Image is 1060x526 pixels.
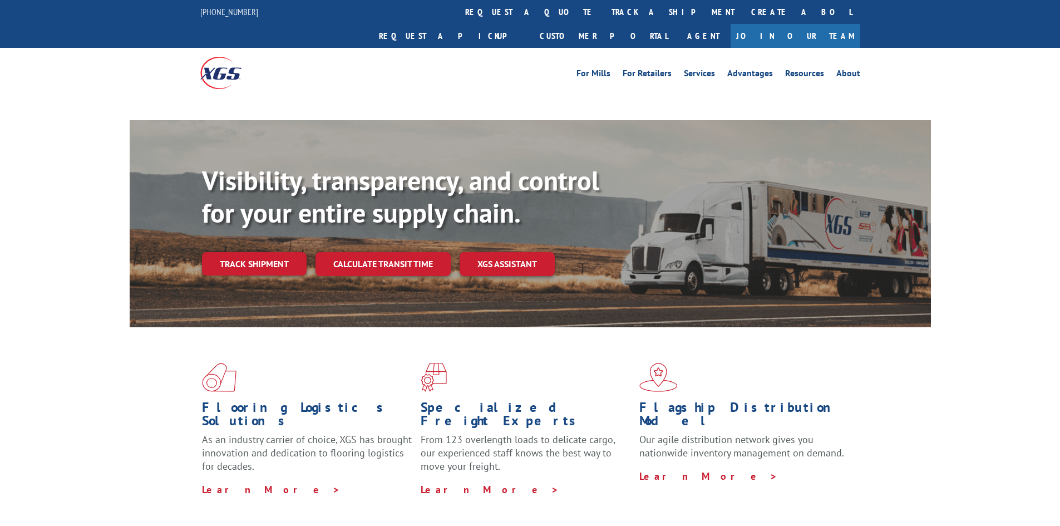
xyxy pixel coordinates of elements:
a: Track shipment [202,252,307,276]
a: Request a pickup [371,24,531,48]
span: As an industry carrier of choice, XGS has brought innovation and dedication to flooring logistics... [202,433,412,473]
a: About [836,69,860,81]
a: Agent [676,24,731,48]
a: [PHONE_NUMBER] [200,6,258,17]
a: Learn More > [421,483,559,496]
img: xgs-icon-flagship-distribution-model-red [639,363,678,392]
a: Services [684,69,715,81]
a: For Retailers [623,69,672,81]
a: Resources [785,69,824,81]
a: Calculate transit time [315,252,451,276]
span: Our agile distribution network gives you nationwide inventory management on demand. [639,433,844,459]
img: xgs-icon-focused-on-flooring-red [421,363,447,392]
b: Visibility, transparency, and control for your entire supply chain. [202,163,599,230]
h1: Specialized Freight Experts [421,401,631,433]
h1: Flagship Distribution Model [639,401,850,433]
a: For Mills [576,69,610,81]
a: Learn More > [202,483,341,496]
a: Advantages [727,69,773,81]
p: From 123 overlength loads to delicate cargo, our experienced staff knows the best way to move you... [421,433,631,483]
a: Customer Portal [531,24,676,48]
h1: Flooring Logistics Solutions [202,401,412,433]
img: xgs-icon-total-supply-chain-intelligence-red [202,363,236,392]
a: Join Our Team [731,24,860,48]
a: XGS ASSISTANT [460,252,555,276]
a: Learn More > [639,470,778,483]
